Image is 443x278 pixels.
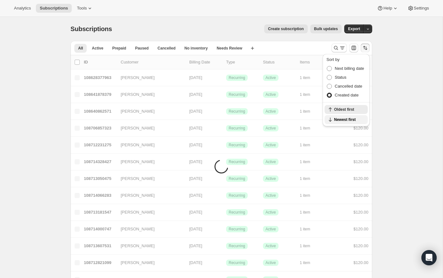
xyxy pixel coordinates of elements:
[185,46,208,51] span: No inventory
[217,46,242,51] span: Needs Review
[335,93,359,97] span: Created date
[344,24,364,33] button: Export
[92,46,103,51] span: Active
[348,26,360,31] span: Export
[335,66,364,71] span: Next billing date
[268,26,304,31] span: Create subscription
[77,6,87,11] span: Tools
[10,4,35,13] button: Analytics
[310,24,342,33] button: Bulk updates
[264,24,308,33] button: Create subscription
[383,6,392,11] span: Help
[373,4,402,13] button: Help
[70,25,112,32] span: Subscriptions
[361,43,370,52] button: Sort the results
[421,250,437,265] div: Open Intercom Messenger
[314,26,338,31] span: Bulk updates
[325,105,368,114] button: Oldest first
[36,4,72,13] button: Subscriptions
[78,46,83,51] span: All
[325,115,368,124] button: Newest first
[334,117,364,122] span: Newest first
[135,46,149,51] span: Paused
[332,43,347,52] button: Search and filter results
[335,75,346,80] span: Status
[326,57,339,62] span: Sort by
[334,107,364,112] span: Oldest first
[40,6,68,11] span: Subscriptions
[247,44,258,53] button: Create new view
[414,6,429,11] span: Settings
[73,4,97,13] button: Tools
[404,4,433,13] button: Settings
[335,84,362,89] span: Cancelled date
[349,43,358,52] button: Customize table column order and visibility
[158,46,176,51] span: Cancelled
[112,46,126,51] span: Prepaid
[14,6,31,11] span: Analytics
